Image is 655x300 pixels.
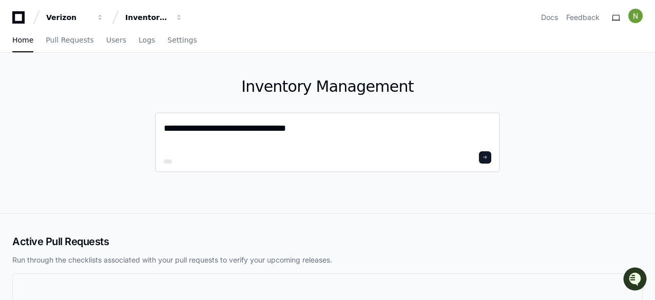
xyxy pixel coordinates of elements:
div: Verizon [46,12,90,23]
p: Run through the checklists associated with your pull requests to verify your upcoming releases. [12,255,643,265]
div: Inventory Management [125,12,169,23]
div: We're offline, but we'll be back soon! [35,87,149,95]
span: Pylon [102,108,124,115]
a: Docs [541,12,558,23]
img: ACg8ocIiWXJC7lEGJNqNt4FHmPVymFM05ITMeS-frqobA_m8IZ6TxA=s96-c [628,9,643,23]
a: Pull Requests [46,29,93,52]
button: Start new chat [175,79,187,92]
div: Start new chat [35,76,168,87]
a: Powered byPylon [72,107,124,115]
a: Settings [167,29,197,52]
span: Pull Requests [46,37,93,43]
img: PlayerZero [10,10,31,31]
span: Home [12,37,33,43]
img: 1756235613930-3d25f9e4-fa56-45dd-b3ad-e072dfbd1548 [10,76,29,95]
a: Home [12,29,33,52]
h2: Active Pull Requests [12,234,643,249]
h1: Inventory Management [155,77,500,96]
span: Logs [139,37,155,43]
div: Welcome [10,41,187,57]
iframe: Open customer support [622,266,650,294]
span: Settings [167,37,197,43]
span: Users [106,37,126,43]
a: Logs [139,29,155,52]
button: Inventory Management [121,8,187,27]
a: Users [106,29,126,52]
button: Verizon [42,8,108,27]
button: Feedback [566,12,600,23]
